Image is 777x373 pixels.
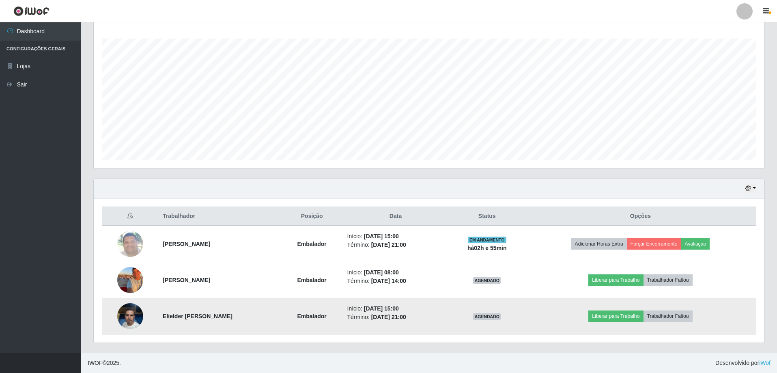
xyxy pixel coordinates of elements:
[644,310,693,322] button: Trabalhador Faltou
[347,268,444,277] li: Início:
[371,278,406,284] time: [DATE] 14:00
[588,274,643,286] button: Liberar para Trabalho
[525,207,756,226] th: Opções
[297,277,326,283] strong: Embalador
[163,277,210,283] strong: [PERSON_NAME]
[347,232,444,241] li: Início:
[88,359,121,367] span: © 2025 .
[759,360,771,366] a: iWof
[364,269,399,276] time: [DATE] 08:00
[297,313,326,319] strong: Embalador
[117,263,143,297] img: 1740747046014.jpeg
[627,238,681,250] button: Forçar Encerramento
[158,207,282,226] th: Trabalhador
[371,314,406,320] time: [DATE] 21:00
[347,241,444,249] li: Término:
[473,277,501,284] span: AGENDADO
[282,207,342,226] th: Posição
[13,6,50,16] img: CoreUI Logo
[297,241,326,247] strong: Embalador
[588,310,643,322] button: Liberar para Trabalho
[88,360,103,366] span: IWOF
[473,313,501,320] span: AGENDADO
[117,293,143,339] img: 1745009989662.jpeg
[117,226,143,261] img: 1697490161329.jpeg
[644,274,693,286] button: Trabalhador Faltou
[163,313,232,319] strong: Elielder [PERSON_NAME]
[364,233,399,239] time: [DATE] 15:00
[467,245,507,251] strong: há 02 h e 55 min
[449,207,525,226] th: Status
[342,207,449,226] th: Data
[347,277,444,285] li: Término:
[347,313,444,321] li: Término:
[468,237,506,243] span: EM ANDAMENTO
[681,238,710,250] button: Avaliação
[163,241,210,247] strong: [PERSON_NAME]
[347,304,444,313] li: Início:
[371,241,406,248] time: [DATE] 21:00
[364,305,399,312] time: [DATE] 15:00
[571,238,627,250] button: Adicionar Horas Extra
[715,359,771,367] span: Desenvolvido por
